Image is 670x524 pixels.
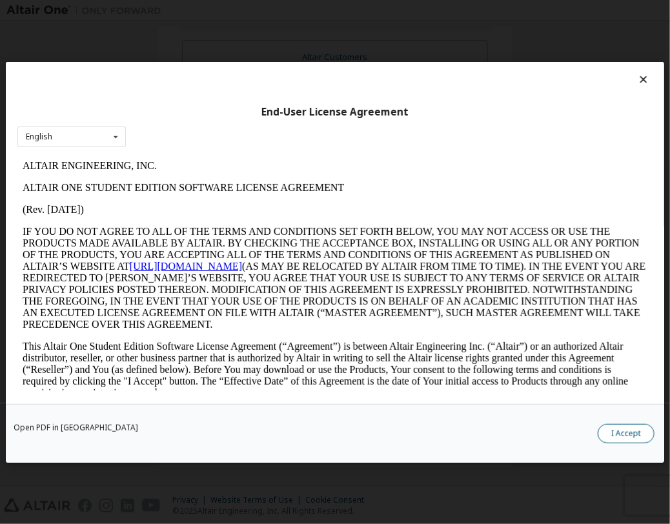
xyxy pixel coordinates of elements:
p: (Rev. [DATE]) [5,49,630,61]
a: [URL][DOMAIN_NAME] [112,106,225,117]
p: ALTAIR ENGINEERING, INC. [5,5,630,17]
p: ALTAIR ONE STUDENT EDITION SOFTWARE LICENSE AGREEMENT [5,27,630,39]
a: Open PDF in [GEOGRAPHIC_DATA] [14,423,138,431]
p: This Altair One Student Edition Software License Agreement (“Agreement”) is between Altair Engine... [5,186,630,244]
div: End-User License Agreement [17,105,653,118]
button: I Accept [598,423,655,443]
div: English [26,133,52,141]
p: IF YOU DO NOT AGREE TO ALL OF THE TERMS AND CONDITIONS SET FORTH BELOW, YOU MAY NOT ACCESS OR USE... [5,71,630,176]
